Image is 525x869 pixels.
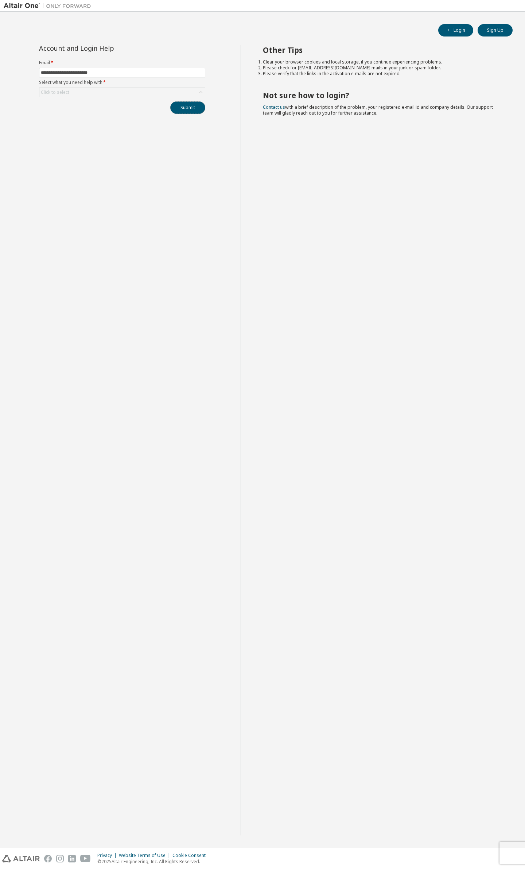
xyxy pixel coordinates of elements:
[263,91,500,100] h2: Not sure how to login?
[97,853,119,858] div: Privacy
[4,2,95,9] img: Altair One
[263,65,500,71] li: Please check for [EMAIL_ADDRESS][DOMAIN_NAME] mails in your junk or spam folder.
[39,45,172,51] div: Account and Login Help
[172,853,210,858] div: Cookie Consent
[39,80,205,85] label: Select what you need help with
[68,855,76,862] img: linkedin.svg
[44,855,52,862] img: facebook.svg
[80,855,91,862] img: youtube.svg
[263,104,493,116] span: with a brief description of the problem, your registered e-mail id and company details. Our suppo...
[97,858,210,865] p: © 2025 Altair Engineering, Inc. All Rights Reserved.
[170,101,205,114] button: Submit
[56,855,64,862] img: instagram.svg
[438,24,473,36] button: Login
[263,104,285,110] a: Contact us
[263,59,500,65] li: Clear your browser cookies and local storage, if you continue experiencing problems.
[39,88,205,97] div: Click to select
[263,45,500,55] h2: Other Tips
[119,853,172,858] div: Website Terms of Use
[39,60,205,66] label: Email
[41,89,69,95] div: Click to select
[263,71,500,77] li: Please verify that the links in the activation e-mails are not expired.
[478,24,513,36] button: Sign Up
[2,855,40,862] img: altair_logo.svg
